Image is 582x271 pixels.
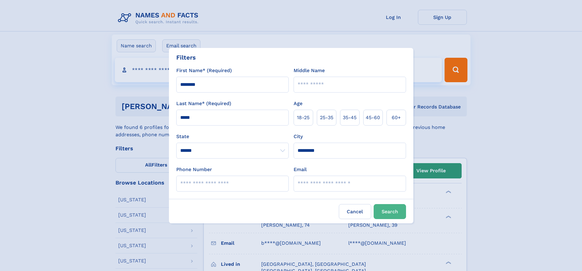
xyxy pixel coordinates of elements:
span: 60+ [392,114,401,121]
label: Phone Number [176,166,212,173]
label: State [176,133,289,140]
label: First Name* (Required) [176,67,232,74]
label: Cancel [339,204,371,219]
label: Middle Name [294,67,325,74]
label: City [294,133,303,140]
span: 35‑45 [343,114,357,121]
span: 25‑35 [320,114,333,121]
span: 18‑25 [297,114,309,121]
label: Age [294,100,302,107]
button: Search [374,204,406,219]
div: Filters [176,53,196,62]
label: Last Name* (Required) [176,100,231,107]
span: 45‑60 [366,114,380,121]
label: Email [294,166,307,173]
